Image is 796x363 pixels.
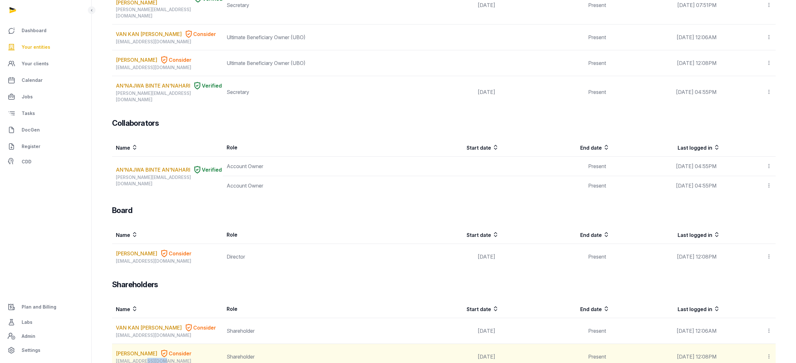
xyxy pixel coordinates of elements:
[116,90,222,103] div: [PERSON_NAME][EMAIL_ADDRESS][DOMAIN_NAME]
[22,332,35,340] span: Admin
[223,244,389,270] td: Director
[116,64,222,71] div: [EMAIL_ADDRESS][DOMAIN_NAME]
[499,300,610,318] th: End date
[22,303,56,311] span: Plan and Billing
[223,139,389,157] th: Role
[588,328,606,334] span: Present
[610,226,721,244] th: Last logged in
[22,158,32,166] span: CDD
[169,56,192,64] span: Consider
[5,106,86,121] a: Tasks
[116,324,182,331] a: VAN KAN [PERSON_NAME]
[112,280,158,290] h3: Shareholders
[22,60,49,68] span: Your clients
[588,163,606,169] span: Present
[588,253,606,260] span: Present
[116,56,157,64] a: [PERSON_NAME]
[223,226,389,244] th: Role
[588,60,606,66] span: Present
[499,139,610,157] th: End date
[223,318,389,344] td: Shareholder
[22,126,40,134] span: DocGen
[677,34,716,40] span: [DATE] 12:06AM
[677,2,716,8] span: [DATE] 07:51PM
[112,139,223,157] th: Name
[193,30,216,38] span: Consider
[223,76,389,108] td: Secretary
[193,324,216,331] span: Consider
[588,34,606,40] span: Present
[5,330,86,343] a: Admin
[112,205,132,216] h3: Board
[676,182,716,189] span: [DATE] 04:55PM
[5,299,86,315] a: Plan and Billing
[588,353,606,360] span: Present
[5,23,86,38] a: Dashboard
[677,353,716,360] span: [DATE] 12:08PM
[676,163,716,169] span: [DATE] 04:55PM
[5,122,86,138] a: DocGen
[5,343,86,358] a: Settings
[116,332,222,338] div: [EMAIL_ADDRESS][DOMAIN_NAME]
[677,60,716,66] span: [DATE] 12:08PM
[676,89,716,95] span: [DATE] 04:55PM
[5,139,86,154] a: Register
[677,253,716,260] span: [DATE] 12:08PM
[5,39,86,55] a: Your entities
[389,318,499,344] td: [DATE]
[112,118,159,128] h3: Collaborators
[116,350,157,357] a: [PERSON_NAME]
[389,244,499,270] td: [DATE]
[5,89,86,104] a: Jobs
[588,89,606,95] span: Present
[22,110,35,117] span: Tasks
[22,43,50,51] span: Your entities
[112,300,223,318] th: Name
[116,82,190,89] a: AN'NAJWA BINTE AN'NAHARI
[116,166,190,174] a: AN'NAJWA BINTE AN'NAHARI
[5,155,86,168] a: CDD
[677,328,716,334] span: [DATE] 12:06AM
[22,93,33,101] span: Jobs
[116,30,182,38] a: VAN KAN [PERSON_NAME]
[610,139,721,157] th: Last logged in
[22,27,46,34] span: Dashboard
[223,157,389,176] td: Account Owner
[389,226,499,244] th: Start date
[223,300,389,318] th: Role
[610,300,721,318] th: Last logged in
[5,315,86,330] a: Labs
[223,176,389,196] td: Account Owner
[169,350,192,357] span: Consider
[116,258,222,264] div: [EMAIL_ADDRESS][DOMAIN_NAME]
[116,250,157,257] a: [PERSON_NAME]
[499,226,610,244] th: End date
[116,174,222,187] div: [PERSON_NAME][EMAIL_ADDRESS][DOMAIN_NAME]
[389,76,499,108] td: [DATE]
[5,73,86,88] a: Calendar
[112,226,223,244] th: Name
[202,166,222,174] span: Verified
[22,76,43,84] span: Calendar
[588,2,606,8] span: Present
[116,6,222,19] div: [PERSON_NAME][EMAIL_ADDRESS][DOMAIN_NAME]
[588,182,606,189] span: Present
[223,25,389,50] td: Ultimate Beneficiary Owner (UBO)
[169,250,192,257] span: Consider
[389,139,499,157] th: Start date
[116,39,222,45] div: [EMAIL_ADDRESS][DOMAIN_NAME]
[22,346,40,354] span: Settings
[22,143,40,150] span: Register
[202,82,222,89] span: Verified
[223,50,389,76] td: Ultimate Beneficiary Owner (UBO)
[389,300,499,318] th: Start date
[22,318,32,326] span: Labs
[5,56,86,71] a: Your clients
